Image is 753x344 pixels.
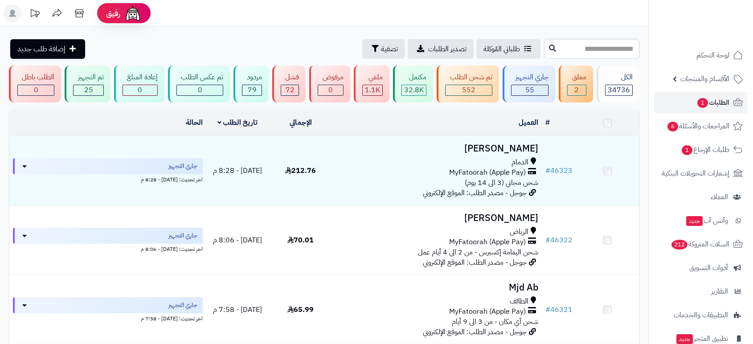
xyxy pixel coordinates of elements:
div: 25 [74,85,103,95]
div: ملغي [362,72,383,82]
div: فشل [281,72,299,82]
a: جاري التجهيز 55 [501,66,557,102]
span: طلباتي المُوكلة [483,44,520,54]
img: logo-2.png [692,10,745,29]
span: 32.8K [404,85,424,95]
div: 552 [446,85,491,95]
span: الأقسام والمنتجات [680,73,729,85]
a: إضافة طلب جديد [10,39,85,59]
div: تم شحن الطلب [445,72,492,82]
a: تصدير الطلبات [408,39,474,59]
span: جديد [676,334,693,344]
span: تصفية [381,44,398,54]
a: تاريخ الطلب [217,117,258,128]
span: 212.76 [285,165,316,176]
span: إشعارات التحويلات البنكية [662,167,729,180]
div: إعادة المبلغ [123,72,158,82]
span: الدمام [512,157,528,168]
span: [DATE] - 8:06 م [213,235,262,246]
div: 79 [242,85,261,95]
a: إعادة المبلغ 0 [112,66,166,102]
a: فشل 72 [270,66,307,102]
span: جاري التجهيز [168,162,197,171]
span: 34736 [608,85,630,95]
h3: [PERSON_NAME] [336,143,538,154]
span: السلات المتروكة [671,238,729,250]
a: معلق 2 [557,66,594,102]
div: اخر تحديث: [DATE] - 8:28 م [13,174,203,184]
a: وآتس آبجديد [654,210,748,231]
div: الطلب باطل [17,72,54,82]
div: جاري التجهيز [511,72,548,82]
div: 2 [568,85,585,95]
a: طلباتي المُوكلة [476,39,540,59]
h3: [PERSON_NAME] [336,213,538,223]
span: MyFatoorah (Apple Pay) [449,307,526,317]
span: إضافة طلب جديد [17,44,65,54]
span: جوجل - مصدر الطلب: الموقع الإلكتروني [423,188,527,198]
div: الكل [605,72,633,82]
span: 552 [462,85,475,95]
span: [DATE] - 8:28 م [213,165,262,176]
div: تم التجهيز [73,72,103,82]
span: # [545,165,550,176]
span: شحن مجاني (3 الى 14 يوم) [465,177,538,188]
a: مردود 79 [232,66,270,102]
span: طلبات الإرجاع [681,143,729,156]
a: #46322 [545,235,573,246]
span: رفيق [106,8,120,19]
span: # [545,235,550,246]
a: السلات المتروكة212 [654,233,748,255]
span: 2 [574,85,579,95]
span: الطائف [510,296,528,307]
span: 79 [248,85,257,95]
a: تحديثات المنصة [24,4,46,25]
a: ملغي 1.1K [352,66,391,102]
span: التقارير [711,285,728,298]
span: المراجعات والأسئلة [667,120,729,132]
div: 0 [318,85,343,95]
span: الطلبات [696,96,729,109]
span: 1 [681,145,693,156]
a: تم شحن الطلب 552 [435,66,500,102]
a: مكتمل 32.8K [391,66,435,102]
span: شحن أي مكان - من 3 الى 9 أيام [452,316,538,327]
div: 0 [18,85,54,95]
a: التطبيقات والخدمات [654,304,748,326]
a: الكل34736 [595,66,641,102]
a: #46321 [545,304,573,315]
span: 0 [138,85,142,95]
span: 1 [697,98,708,108]
span: جاري التجهيز [168,301,197,310]
div: 72 [281,85,299,95]
span: 65.99 [287,304,314,315]
span: لوحة التحكم [696,49,729,61]
div: مردود [242,72,262,82]
div: تم عكس الطلب [176,72,223,82]
div: مرفوض [318,72,343,82]
span: العملاء [711,191,728,203]
div: 1135 [363,85,382,95]
img: ai-face.png [124,4,142,22]
span: شحن اليمامة إكسبرس - من 2 الى 4 أيام عمل [418,247,538,258]
span: MyFatoorah (Apple Pay) [449,168,526,178]
a: العملاء [654,186,748,208]
h3: Mjd Ab [336,283,538,293]
a: تم التجهيز 25 [63,66,112,102]
div: 32816 [402,85,426,95]
button: تصفية [362,39,405,59]
span: [DATE] - 7:58 م [213,304,262,315]
span: جوجل - مصدر الطلب: الموقع الإلكتروني [423,327,527,337]
span: 1.1K [365,85,380,95]
span: الرياض [510,227,528,237]
span: التطبيقات والخدمات [674,309,728,321]
a: أدوات التسويق [654,257,748,278]
a: الإجمالي [290,117,312,128]
span: 0 [34,85,38,95]
span: 0 [328,85,333,95]
span: MyFatoorah (Apple Pay) [449,237,526,247]
span: جاري التجهيز [168,231,197,240]
div: 0 [177,85,223,95]
span: 212 [671,239,688,250]
a: إشعارات التحويلات البنكية [654,163,748,184]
